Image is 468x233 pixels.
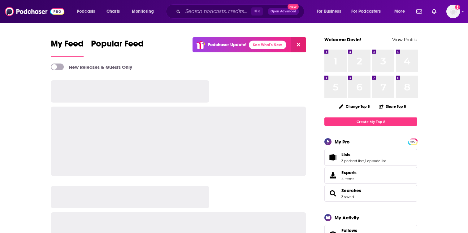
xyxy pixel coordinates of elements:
a: 3 podcast lists [341,159,364,163]
button: Change Top 8 [335,103,374,110]
a: Lists [341,152,386,157]
span: Monitoring [132,7,154,16]
a: Show notifications dropdown [414,6,424,17]
button: Share Top 8 [379,100,406,112]
button: open menu [390,7,413,16]
a: Create My Top 8 [324,117,417,126]
span: My Feed [51,38,84,53]
div: My Activity [335,215,359,221]
span: Logged in as sschroeder [446,5,460,18]
span: New [288,4,299,10]
span: Searches [324,185,417,202]
span: , [364,159,365,163]
div: My Pro [335,139,350,145]
span: Popular Feed [91,38,144,53]
a: Lists [327,153,339,162]
button: Open AdvancedNew [268,8,299,15]
span: Open Advanced [271,10,296,13]
span: Charts [106,7,120,16]
a: Charts [102,7,123,16]
a: Popular Feed [91,38,144,57]
span: Lists [324,149,417,166]
a: Welcome Devin! [324,37,361,42]
span: More [394,7,405,16]
div: Search podcasts, credits, & more... [172,4,310,19]
a: View Profile [392,37,417,42]
a: Show notifications dropdown [429,6,439,17]
span: 4 items [341,177,357,181]
a: Searches [341,188,361,193]
a: New Releases & Guests Only [51,64,132,70]
span: ⌘ K [251,7,263,15]
a: 3 saved [341,195,354,199]
span: Podcasts [77,7,95,16]
img: User Profile [446,5,460,18]
a: PRO [409,139,416,144]
button: open menu [72,7,103,16]
span: For Podcasters [351,7,381,16]
p: Podchaser Update! [208,42,246,47]
span: Exports [341,170,357,175]
a: Exports [324,167,417,184]
a: Searches [327,189,339,198]
button: open menu [347,7,390,16]
button: open menu [128,7,162,16]
input: Search podcasts, credits, & more... [183,7,251,16]
a: My Feed [51,38,84,57]
a: 1 episode list [365,159,386,163]
span: Lists [341,152,350,157]
span: For Business [317,7,341,16]
span: PRO [409,139,416,144]
button: open menu [312,7,349,16]
img: Podchaser - Follow, Share and Rate Podcasts [5,6,64,17]
button: Show profile menu [446,5,460,18]
svg: Add a profile image [455,5,460,10]
a: See What's New [249,41,286,49]
span: Exports [327,171,339,180]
